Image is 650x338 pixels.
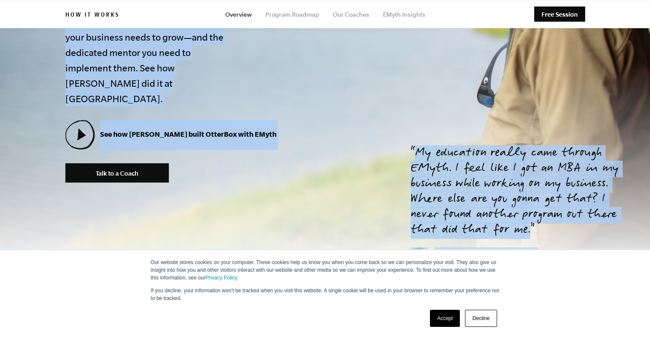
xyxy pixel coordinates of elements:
[96,170,138,177] span: Talk to a Coach
[206,275,237,281] a: Privacy Policy
[430,310,460,327] a: Accept
[333,11,369,18] a: Our Coaches
[65,12,120,20] h6: How it works
[225,11,252,18] a: Overview
[65,14,229,106] h4: A proven process to build the systems your business needs to grow—and the dedicated mentor you ne...
[383,11,425,18] a: EMyth Insights
[65,130,276,138] a: See how [PERSON_NAME] built OtterBox with EMyth
[411,247,428,265] img: Curt Richardson, OtterBox
[465,310,497,327] a: Decline
[151,287,500,302] p: If you decline, your information won’t be tracked when you visit this website. A single cookie wi...
[265,11,319,18] a: Program Roadmap
[411,146,629,238] p: My education really came through EMyth. I feel like I got an MBA in my business while working on ...
[151,259,500,282] p: Our website stores cookies on your computer. These cookies help us know you when you come back so...
[534,7,585,22] a: Free Session
[65,163,169,182] a: Talk to a Coach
